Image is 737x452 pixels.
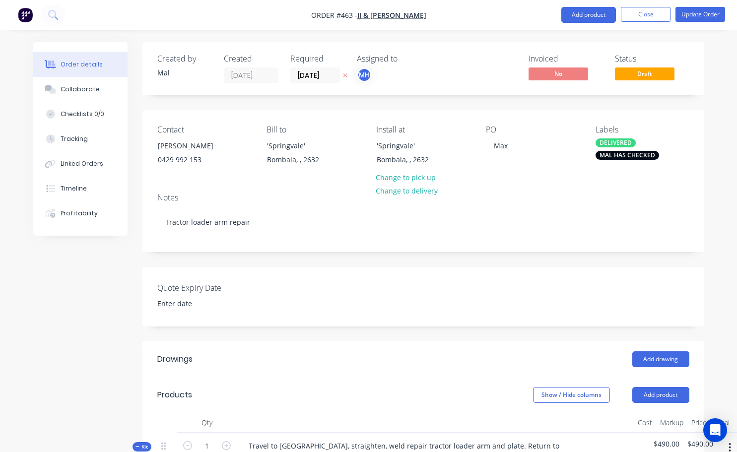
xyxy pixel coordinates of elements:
[33,127,128,151] button: Tracking
[259,138,358,170] div: 'Springvale'Bombala, , 2632
[157,54,212,64] div: Created by
[33,151,128,176] button: Linked Orders
[290,54,345,64] div: Required
[157,67,212,78] div: Mal
[711,413,734,433] div: Total
[157,125,251,134] div: Contact
[267,125,360,134] div: Bill to
[33,77,128,102] button: Collaborate
[61,60,103,69] div: Order details
[377,139,459,153] div: 'Springvale'
[61,85,100,94] div: Collaborate
[357,54,456,64] div: Assigned to
[157,193,689,202] div: Notes
[157,353,193,365] div: Drawings
[486,125,580,134] div: PO
[596,151,659,160] div: MAL HAS CHECKED
[687,439,713,449] span: $490.00
[33,52,128,77] button: Order details
[632,387,689,403] button: Add product
[596,125,689,134] div: Labels
[177,413,237,433] div: Qty
[33,102,128,127] button: Checklists 0/0
[133,442,151,452] div: Kit
[529,67,588,80] span: No
[368,138,468,170] div: 'Springvale'Bombala, , 2632
[158,139,240,153] div: [PERSON_NAME]
[61,209,98,218] div: Profitability
[150,296,274,311] input: Enter date
[157,207,689,237] div: Tractor loader arm repair
[486,138,516,153] div: Max
[615,67,674,80] span: Draft
[654,439,679,449] span: $490.00
[61,110,104,119] div: Checklists 0/0
[596,138,636,147] div: DELIVERED
[675,7,725,22] button: Update Order
[371,184,443,197] button: Change to delivery
[656,413,687,433] div: Markup
[33,176,128,201] button: Timeline
[357,10,426,20] a: JJ & [PERSON_NAME]
[632,351,689,367] button: Add drawing
[157,389,192,401] div: Products
[149,138,249,170] div: [PERSON_NAME]0429 992 153
[376,125,470,134] div: Install at
[18,7,33,22] img: Factory
[224,54,278,64] div: Created
[157,282,281,294] label: Quote Expiry Date
[371,170,441,184] button: Change to pick up
[529,54,603,64] div: Invoiced
[615,54,689,64] div: Status
[311,10,357,20] span: Order #463 -
[634,413,656,433] div: Cost
[267,153,349,167] div: Bombala, , 2632
[621,7,670,22] button: Close
[357,67,372,82] button: MH
[377,153,459,167] div: Bombala, , 2632
[267,139,349,153] div: 'Springvale'
[561,7,616,23] button: Add product
[158,153,240,167] div: 0429 992 153
[61,159,103,168] div: Linked Orders
[61,184,87,193] div: Timeline
[33,201,128,226] button: Profitability
[703,418,727,442] div: Open Intercom Messenger
[135,443,148,451] span: Kit
[61,134,88,143] div: Tracking
[533,387,610,403] button: Show / Hide columns
[687,413,711,433] div: Price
